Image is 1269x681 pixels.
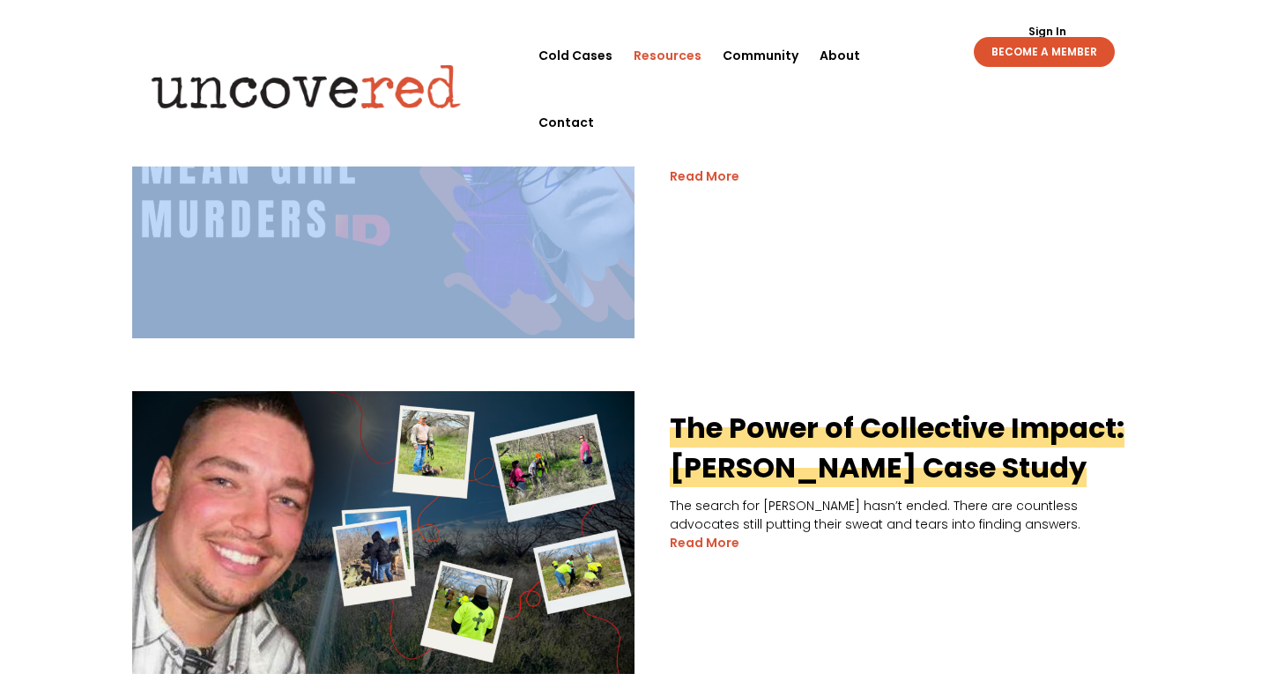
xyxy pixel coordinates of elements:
a: Sign In [1019,26,1076,37]
a: Community [723,22,798,89]
img: Uncovered logo [137,52,476,121]
p: The search for [PERSON_NAME] hasn’t ended. There are countless advocates still putting their swea... [132,497,1137,534]
a: About [820,22,860,89]
a: Resources [634,22,701,89]
a: BECOME A MEMBER [974,37,1115,67]
img: The Power of Collective Impact: Brandon Lawson Case Study [132,391,634,673]
a: Cold Cases [538,22,612,89]
a: read more [670,534,739,552]
a: The Power of Collective Impact: [PERSON_NAME] Case Study [670,408,1124,487]
a: read more [670,167,739,186]
a: Contact [538,89,594,156]
img: ‘Mean Girl Murders’ on ID — Criminally Good Content [132,25,634,338]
